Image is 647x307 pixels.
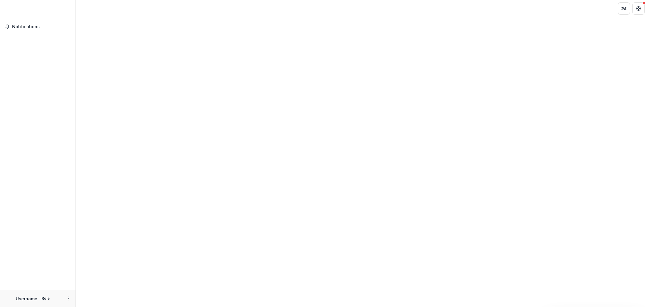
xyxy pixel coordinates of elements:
[65,295,72,302] button: More
[2,22,73,32] button: Notifications
[40,296,52,301] p: Role
[12,24,71,29] span: Notifications
[632,2,645,15] button: Get Help
[618,2,630,15] button: Partners
[16,295,37,302] p: Username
